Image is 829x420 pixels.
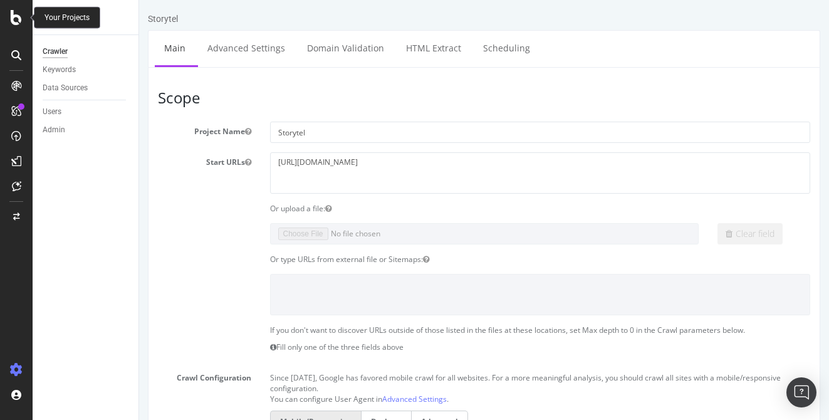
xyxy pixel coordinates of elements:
[43,81,130,95] a: Data Sources
[243,394,308,404] a: Advanced Settings
[131,394,672,404] p: You can configure User Agent in .
[43,45,68,58] div: Crawler
[131,342,672,352] p: Fill only one of the three fields above
[43,63,130,76] a: Keywords
[43,45,130,58] a: Crawler
[43,123,130,137] a: Admin
[9,13,39,25] div: Storytel
[786,377,816,407] div: Open Intercom Messenger
[159,31,254,65] a: Domain Validation
[131,325,672,335] p: If you don't want to discover URLs outside of those listed in the files at these locations, set M...
[106,157,112,167] button: Start URLs
[131,368,672,394] p: Since [DATE], Google has favored mobile crawl for all websites. For a more meaningful analysis, y...
[131,152,672,193] textarea: [URL][DOMAIN_NAME]
[44,13,90,23] div: Your Projects
[43,63,76,76] div: Keywords
[9,368,122,383] label: Crawl Configuration
[59,31,155,65] a: Advanced Settings
[43,81,88,95] div: Data Sources
[106,126,112,137] button: Project Name
[9,122,122,137] label: Project Name
[19,90,671,106] h3: Scope
[335,31,400,65] a: Scheduling
[122,203,681,214] div: Or upload a file:
[9,152,122,167] label: Start URLs
[258,31,331,65] a: HTML Extract
[16,31,56,65] a: Main
[122,254,681,265] div: Or type URLs from external file or Sitemaps:
[43,105,61,118] div: Users
[43,123,65,137] div: Admin
[43,105,130,118] a: Users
